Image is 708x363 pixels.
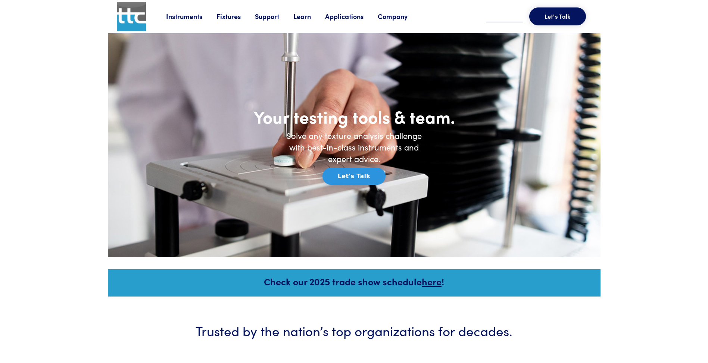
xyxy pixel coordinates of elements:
img: ttc_logo_1x1_v1.0.png [117,2,146,31]
a: here [422,275,442,288]
button: Let's Talk [322,168,386,185]
h5: Check our 2025 trade show schedule ! [118,275,590,288]
a: Support [255,12,293,21]
h3: Trusted by the nation’s top organizations for decades. [130,321,578,339]
a: Applications [325,12,378,21]
a: Instruments [166,12,216,21]
a: Company [378,12,422,21]
h6: Solve any texture analysis challenge with best-in-class instruments and expert advice. [280,130,429,164]
a: Learn [293,12,325,21]
h1: Your testing tools & team. [205,106,503,127]
button: Let's Talk [529,7,586,25]
a: Fixtures [216,12,255,21]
